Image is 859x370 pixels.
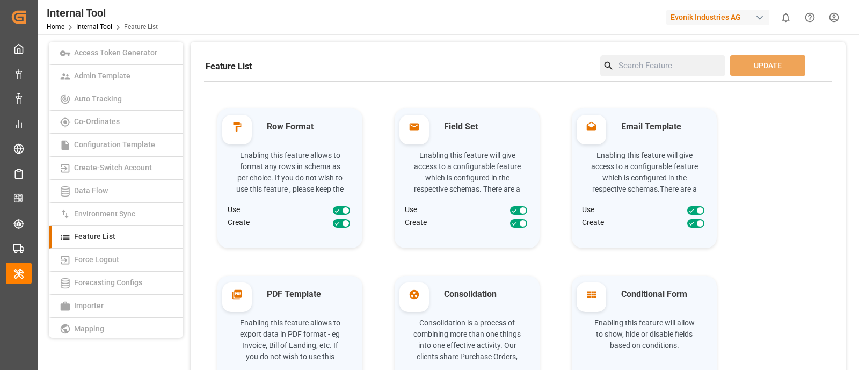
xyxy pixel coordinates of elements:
div: Enabling this feature will give access to a configurable feature which is configured in the respe... [585,147,703,194]
div: Evonik Industries AG [666,10,769,25]
a: Internal Tool [76,23,112,31]
a: Feature List [49,226,183,249]
a: Data Flow [49,180,183,203]
label: Conditional Form [608,288,713,301]
div: Create [220,217,250,230]
span: Create-Switch Account [71,163,155,172]
label: Row Format [253,120,359,133]
a: Co-Ordinates [49,111,183,134]
a: Home [47,23,64,31]
input: Search Feature [614,55,725,76]
button: Help Center [798,5,822,30]
div: Enabling this feature allows to export data in PDF format - eg Invoice, Bill of Landing, etc. If ... [231,315,349,361]
button: show 0 new notifications [774,5,798,30]
div: Create [574,217,604,230]
a: Mapping [49,318,183,341]
span: Admin Template [71,71,134,80]
label: Consolidation [431,288,536,301]
button: UPDATE [730,55,805,76]
span: Data Flow [71,186,111,195]
a: Environment Sync [49,203,183,226]
div: Internal Tool [47,5,158,21]
h1: Feature List [204,59,253,75]
div: Use [220,204,240,217]
a: Admin Template [49,65,183,88]
div: Create [397,217,427,230]
div: Enabling this feature will allow to show, hide or disable fields based on conditions. [585,315,703,361]
span: Configuration Template [71,140,158,149]
div: Enabling this feature allows to format any rows in schema as per choice. If you do not wish to us... [231,147,349,194]
a: Force Logout [49,249,183,272]
span: Importer [71,301,107,310]
a: Create-Switch Account [49,157,183,180]
span: Force Logout [71,255,122,264]
label: PDF Template [253,288,359,301]
a: Configuration Template [49,134,183,157]
button: Evonik Industries AG [666,7,774,27]
a: Importer [49,295,183,318]
span: Forecasting Configs [71,278,145,287]
a: Access Token Generator [49,42,183,65]
label: Email Template [608,120,713,133]
a: Forecasting Configs [49,272,183,295]
label: Field Set [431,120,536,133]
div: Use [397,204,417,217]
span: Auto Tracking [71,95,125,103]
span: Mapping [71,324,107,333]
span: Feature List [71,232,119,241]
span: Environment Sync [71,209,139,218]
span: Co-Ordinates [71,117,123,126]
a: Auto Tracking [49,88,183,111]
span: Access Token Generator [71,48,161,57]
div: Use [574,204,594,217]
div: Enabling this feature will give access to a configurable feature which is configured in the respe... [408,147,526,194]
div: Consolidation is a process of combining more than one things into one effective activity. Our cli... [408,315,526,361]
